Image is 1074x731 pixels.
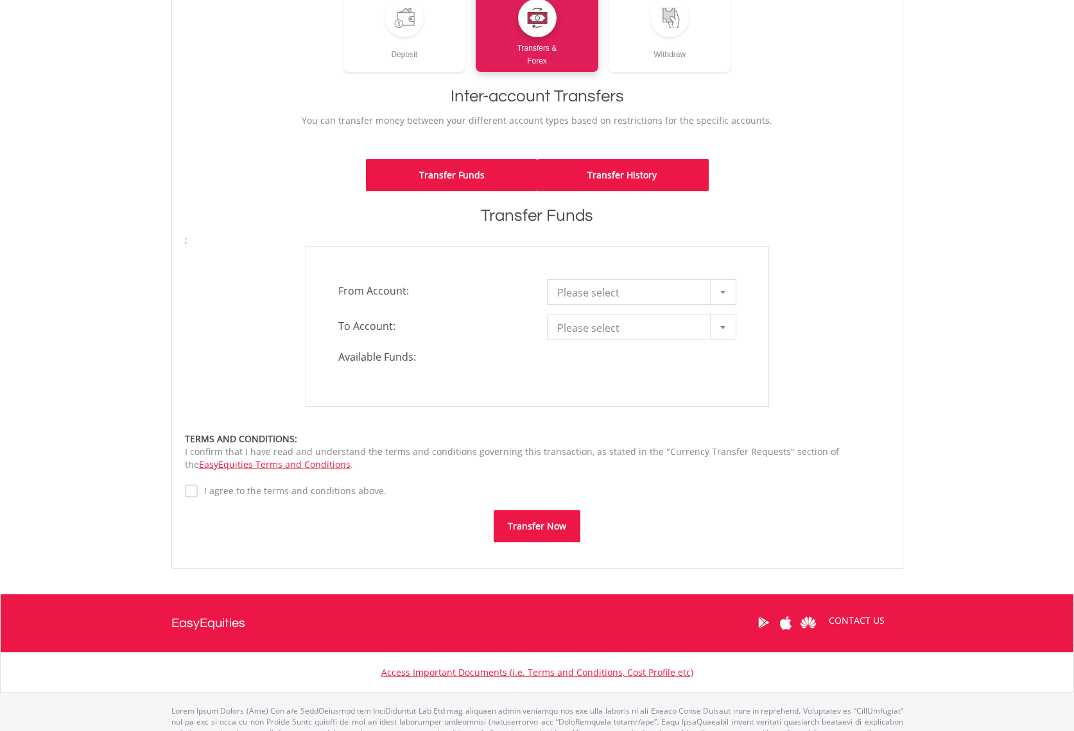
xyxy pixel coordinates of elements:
[494,510,580,542] button: Transfer Now
[329,314,537,338] span: To Account:
[820,603,894,639] a: CONTACT US
[476,37,598,67] div: Transfers & Forex
[752,603,775,642] a: Google Play
[185,433,890,471] div: I confirm that I have read and understand the terms and conditions governing this transaction, as...
[775,603,797,642] a: Apple
[797,603,820,642] a: Huawei
[609,37,731,61] div: Withdraw
[366,159,537,191] a: Transfer Funds
[557,315,707,341] span: Please select
[329,279,537,302] span: From Account:
[329,350,537,365] span: Available Funds:
[185,85,890,108] h1: Inter-account Transfers
[185,204,890,227] h1: Transfer Funds
[343,37,466,61] div: Deposit
[199,458,351,470] a: EasyEquities Terms and Conditions
[198,485,386,497] label: I agree to the terms and conditions above.
[557,280,707,305] span: Please select
[185,234,890,542] form: ;
[185,433,890,445] div: TERMS AND CONDITIONS:
[537,159,709,191] a: Transfer History
[381,666,693,678] a: Access Important Documents (i.e. Terms and Conditions, Cost Profile etc)
[171,594,245,652] a: EasyEquities
[185,114,890,127] p: You can transfer money between your different account types based on restrictions for the specifi...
